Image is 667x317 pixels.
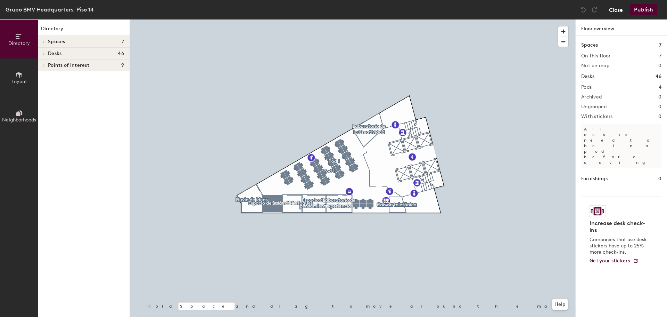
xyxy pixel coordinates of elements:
[590,205,606,217] img: Sticker logo
[580,6,587,13] img: Undo
[581,175,608,183] h1: Furnishings
[552,299,568,310] button: Help
[590,237,649,255] p: Companies that use desk stickers have up to 25% more check-ins.
[658,94,661,100] h2: 0
[590,258,639,264] a: Get your stickers
[581,85,592,90] h2: Pods
[2,117,36,123] span: Neighborhoods
[581,114,613,119] h2: With stickers
[659,53,661,59] h2: 7
[590,220,649,234] h4: Increase desk check-ins
[630,4,657,15] button: Publish
[581,124,661,168] p: All desks need to be in a pod before saving
[6,5,94,14] div: Grupo BMV Headquarters, Piso 14
[658,175,661,183] h1: 0
[658,114,661,119] h2: 0
[609,4,623,15] button: Close
[581,41,598,49] h1: Spaces
[122,39,124,45] span: 7
[8,40,30,46] span: Directory
[118,51,124,56] span: 46
[48,51,61,56] span: Desks
[581,73,594,80] h1: Desks
[576,19,667,36] h1: Floor overview
[581,53,611,59] h2: On this floor
[121,63,124,68] span: 9
[659,85,661,90] h2: 4
[659,41,661,49] h1: 7
[48,39,65,45] span: Spaces
[658,104,661,110] h2: 0
[11,79,27,85] span: Layout
[48,63,89,68] span: Points of interest
[38,25,130,36] h1: Directory
[581,94,602,100] h2: Archived
[591,6,598,13] img: Redo
[581,63,609,69] h2: Not on map
[656,73,661,80] h1: 46
[658,63,661,69] h2: 0
[581,104,607,110] h2: Ungrouped
[590,258,630,264] span: Get your stickers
